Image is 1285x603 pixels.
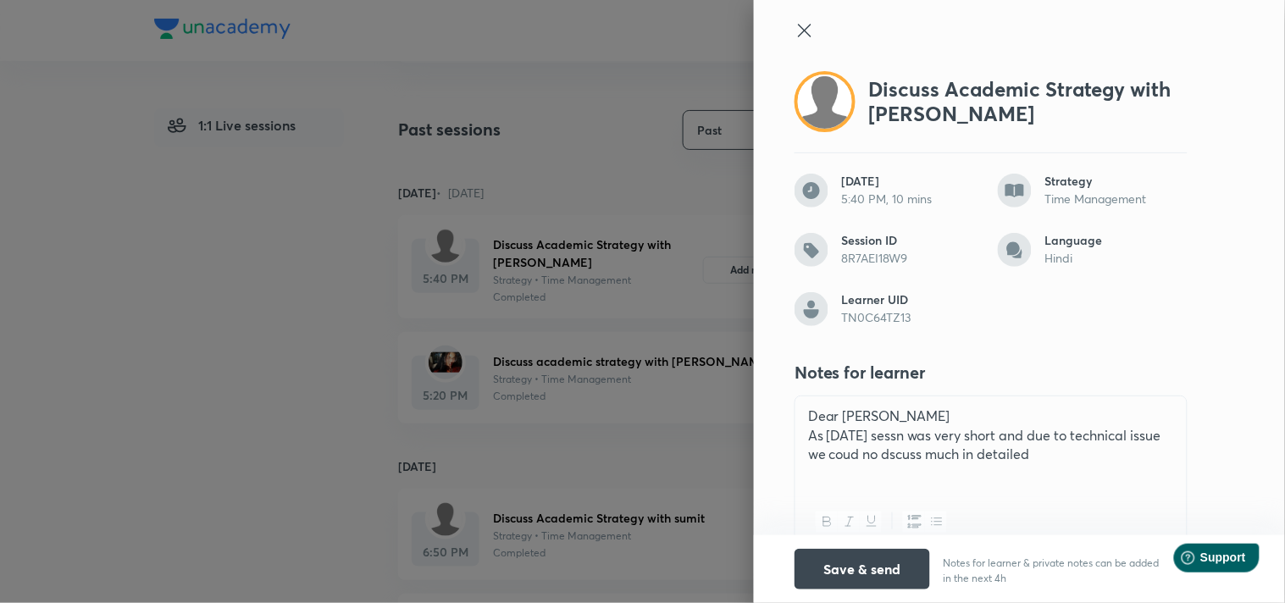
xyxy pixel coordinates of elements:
h6: Strategy [1045,174,1188,189]
img: default.png [798,75,852,129]
h6: Time Management [1045,191,1188,207]
p: As [DATE] sessn was very short and due to technical issue we coud no dscuss much in detailed [808,426,1174,464]
img: tag [795,233,828,267]
p: Dear [PERSON_NAME] [808,407,1174,426]
img: clock [795,174,828,207]
img: learner [795,292,828,326]
h6: Language [1045,233,1188,248]
h6: TN0C64TZ13 [842,310,984,325]
button: Save & send [795,549,930,589]
img: book [998,174,1032,207]
h6: [DATE] [842,174,984,189]
img: language [998,233,1032,267]
h4: Notes for learner [795,360,926,385]
h6: 8R7AEI18W9 [842,251,984,266]
h6: Learner UID [842,292,984,307]
iframe: Help widget launcher [1134,537,1266,584]
h6: Session ID [842,233,984,248]
h6: Hindi [1045,251,1188,266]
h6: 5:40 PM, 10 mins [842,191,984,207]
h3: Discuss Academic Strategy with [PERSON_NAME] [869,77,1188,126]
p: Notes for learner & private notes can be added in the next 4h [944,556,1168,589]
